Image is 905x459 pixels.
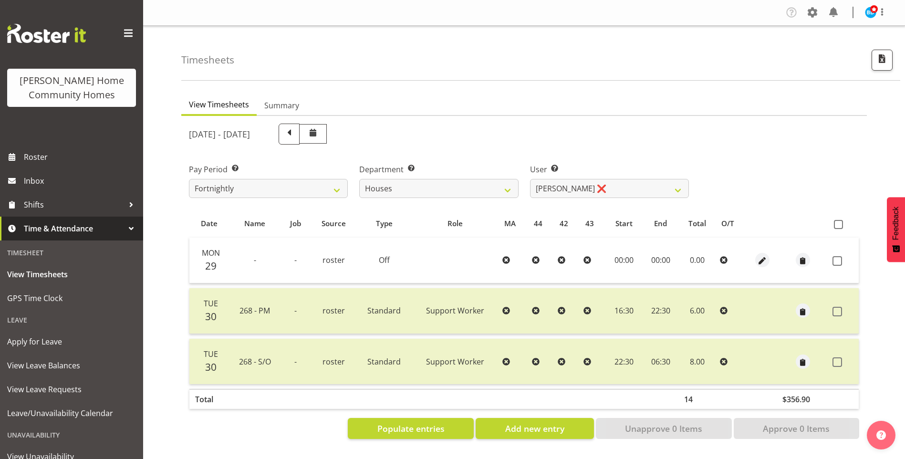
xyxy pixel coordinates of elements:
td: Standard [357,288,411,334]
span: Summary [264,100,299,111]
td: 22:30 [605,339,643,384]
span: Total [688,218,706,229]
span: Job [290,218,301,229]
td: Off [357,238,411,283]
span: View Timesheets [189,99,249,110]
td: 8.00 [678,339,716,384]
td: 16:30 [605,288,643,334]
span: roster [322,255,345,265]
td: 0.00 [678,238,716,283]
span: Unapprove 0 Items [625,422,702,435]
span: View Leave Balances [7,358,136,373]
span: View Leave Requests [7,382,136,396]
th: Total [189,389,229,409]
span: 44 [534,218,542,229]
span: Tue [204,349,218,359]
button: Approve 0 Items [734,418,859,439]
span: - [294,356,297,367]
span: Roster [24,150,138,164]
img: Rosterit website logo [7,24,86,43]
span: roster [322,305,345,316]
td: 22:30 [643,288,678,334]
span: Support Worker [426,356,484,367]
td: 00:00 [643,238,678,283]
span: roster [322,356,345,367]
span: - [294,255,297,265]
span: Approve 0 Items [763,422,830,435]
span: View Timesheets [7,267,136,282]
span: 43 [585,218,594,229]
span: - [254,255,256,265]
span: Time & Attendance [24,221,124,236]
span: MA [504,218,516,229]
button: Feedback - Show survey [887,197,905,262]
span: Mon [202,248,220,258]
button: Unapprove 0 Items [596,418,732,439]
span: 42 [560,218,568,229]
span: 29 [205,259,217,272]
span: Start [615,218,633,229]
td: 6.00 [678,288,716,334]
button: Export CSV [872,50,893,71]
span: Populate entries [377,422,445,435]
div: Timesheet [2,243,141,262]
span: O/T [721,218,734,229]
th: 14 [678,389,716,409]
span: Add new entry [505,422,564,435]
label: Pay Period [189,164,348,175]
span: Name [244,218,265,229]
div: [PERSON_NAME] Home Community Homes [17,73,126,102]
span: Inbox [24,174,138,188]
span: Shifts [24,198,124,212]
h4: Timesheets [181,54,234,65]
span: 268 - S/O [239,356,271,367]
th: $356.90 [777,389,829,409]
td: 06:30 [643,339,678,384]
label: Department [359,164,518,175]
div: Unavailability [2,425,141,445]
img: barbara-dunlop8515.jpg [865,7,876,18]
span: Feedback [892,207,900,240]
span: - [294,305,297,316]
a: View Leave Balances [2,354,141,377]
span: Role [447,218,463,229]
td: 00:00 [605,238,643,283]
a: Apply for Leave [2,330,141,354]
div: Leave [2,310,141,330]
span: Apply for Leave [7,334,136,349]
label: User [530,164,689,175]
span: Leave/Unavailability Calendar [7,406,136,420]
span: 30 [205,360,217,374]
span: Type [376,218,393,229]
a: View Leave Requests [2,377,141,401]
img: help-xxl-2.png [876,430,886,440]
span: GPS Time Clock [7,291,136,305]
h5: [DATE] - [DATE] [189,129,250,139]
button: Populate entries [348,418,474,439]
span: 30 [205,310,217,323]
a: Leave/Unavailability Calendar [2,401,141,425]
button: Add new entry [476,418,593,439]
span: Source [322,218,346,229]
a: GPS Time Clock [2,286,141,310]
span: Support Worker [426,305,484,316]
span: 268 - PM [239,305,270,316]
span: Date [201,218,218,229]
span: End [654,218,667,229]
span: Tue [204,298,218,309]
td: Standard [357,339,411,384]
a: View Timesheets [2,262,141,286]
